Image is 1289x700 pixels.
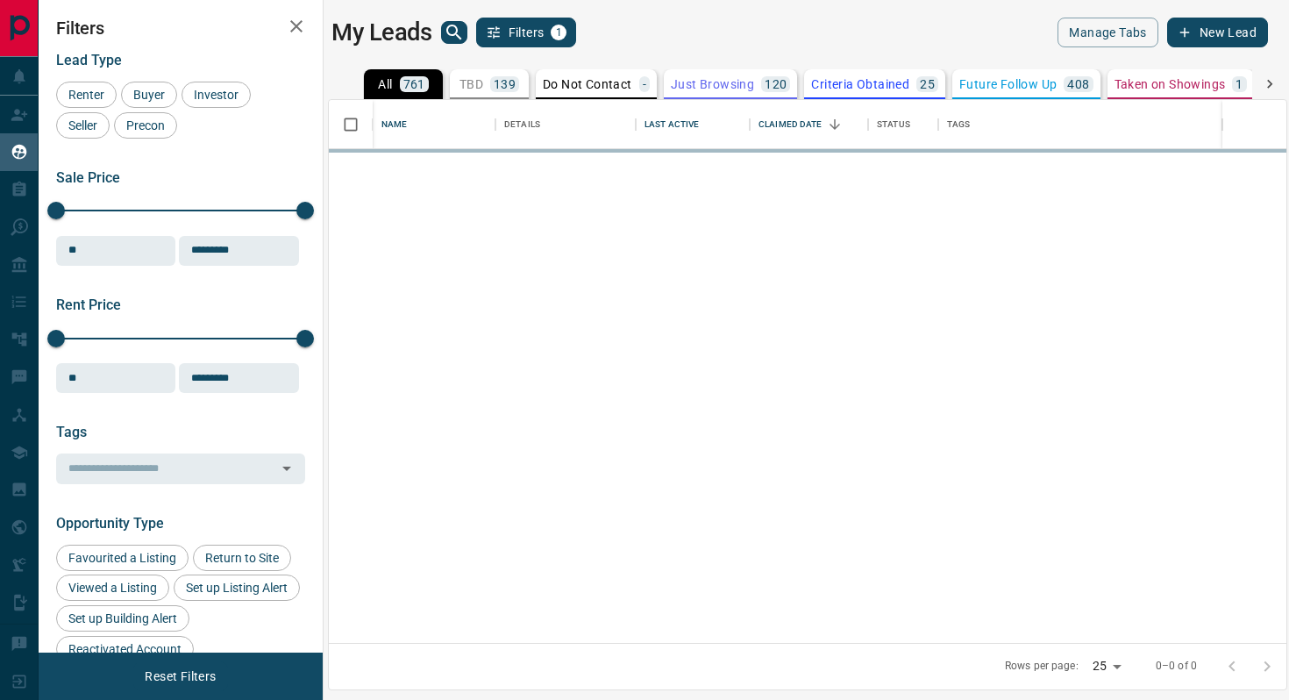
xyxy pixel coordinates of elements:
span: Opportunity Type [56,515,164,532]
span: Seller [62,118,103,132]
span: Favourited a Listing [62,551,182,565]
div: Seller [56,112,110,139]
p: - [643,78,646,90]
p: Taken on Showings [1115,78,1226,90]
span: Viewed a Listing [62,581,163,595]
span: 1 [552,26,565,39]
span: Investor [188,88,245,102]
p: 0–0 of 0 [1156,659,1197,674]
p: 761 [403,78,425,90]
button: Reset Filters [133,661,227,691]
h2: Filters [56,18,305,39]
p: 139 [494,78,516,90]
span: Precon [120,118,171,132]
div: Renter [56,82,117,108]
div: Buyer [121,82,177,108]
p: Do Not Contact [543,78,632,90]
span: Buyer [127,88,171,102]
div: Set up Listing Alert [174,575,300,601]
span: Reactivated Account [62,642,188,656]
button: Manage Tabs [1058,18,1157,47]
button: search button [441,21,467,44]
div: Name [381,100,408,149]
div: Details [495,100,636,149]
p: 1 [1236,78,1243,90]
p: Criteria Obtained [811,78,909,90]
div: Investor [182,82,251,108]
span: Rent Price [56,296,121,313]
button: Sort [823,112,847,137]
h1: My Leads [331,18,432,46]
span: Return to Site [199,551,285,565]
div: Favourited a Listing [56,545,189,571]
div: Claimed Date [758,100,823,149]
p: 120 [765,78,787,90]
p: TBD [459,78,483,90]
button: New Lead [1167,18,1268,47]
span: Sale Price [56,169,120,186]
div: Last Active [644,100,699,149]
p: Future Follow Up [959,78,1057,90]
div: 25 [1086,654,1128,679]
p: 408 [1067,78,1089,90]
div: Set up Building Alert [56,605,189,632]
span: Tags [56,424,87,440]
button: Filters1 [476,18,577,47]
button: Open [274,456,299,481]
div: Reactivated Account [56,636,194,662]
div: Status [868,100,938,149]
div: Tags [938,100,1222,149]
div: Last Active [636,100,750,149]
span: Set up Building Alert [62,611,183,625]
p: Rows per page: [1005,659,1079,674]
div: Tags [947,100,971,149]
span: Renter [62,88,110,102]
div: Viewed a Listing [56,575,169,601]
p: 25 [920,78,935,90]
div: Name [373,100,495,149]
span: Lead Type [56,52,122,68]
p: All [378,78,392,90]
div: Precon [114,112,177,139]
div: Return to Site [193,545,291,571]
p: Just Browsing [671,78,754,90]
div: Details [504,100,540,149]
div: Claimed Date [750,100,868,149]
div: Status [877,100,910,149]
span: Set up Listing Alert [180,581,294,595]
